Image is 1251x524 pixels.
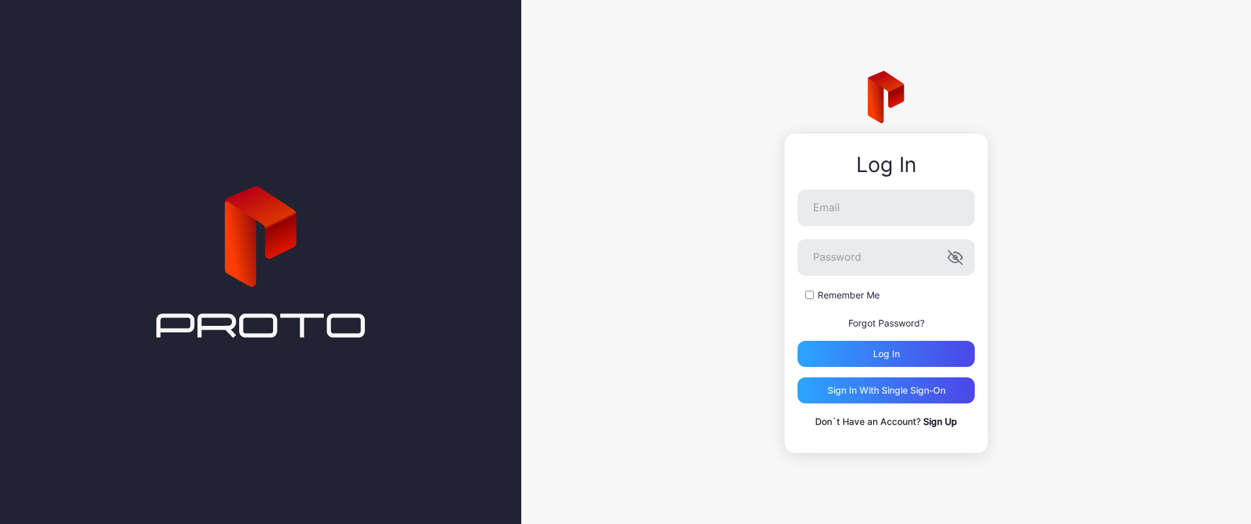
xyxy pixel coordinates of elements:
label: Remember Me [818,289,880,302]
div: Log in [873,349,900,359]
button: Password [947,250,963,265]
div: Sign in With Single Sign-On [827,385,945,396]
a: Sign Up [923,416,957,427]
button: Sign in With Single Sign-On [798,377,975,403]
a: Forgot Password? [848,317,925,328]
input: Password [798,239,975,276]
input: Email [798,190,975,226]
button: Log in [798,341,975,367]
p: Don`t Have an Account? [798,414,975,429]
div: Log In [798,153,975,177]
